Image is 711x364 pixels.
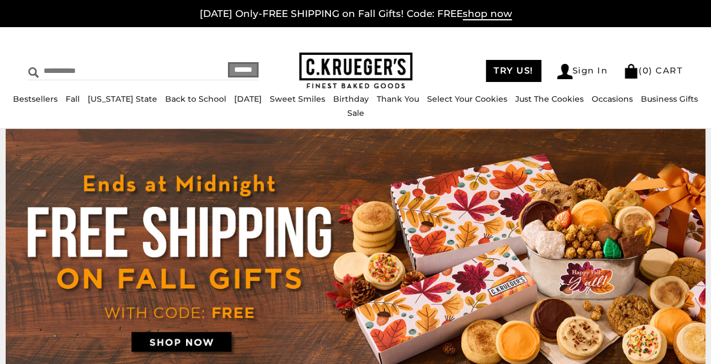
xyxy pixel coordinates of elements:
img: Account [557,64,572,79]
img: Bag [623,64,639,79]
a: Occasions [592,94,633,104]
a: Sweet Smiles [270,94,325,104]
span: 0 [643,65,649,76]
a: Back to School [165,94,226,104]
a: [DATE] Only-FREE SHIPPING on Fall Gifts! Code: FREEshop now [200,8,512,20]
a: Bestsellers [13,94,58,104]
a: (0) CART [623,65,683,76]
a: Fall [66,94,80,104]
img: C.KRUEGER'S [299,53,412,89]
a: TRY US! [486,60,541,82]
iframe: Sign Up via Text for Offers [9,321,117,355]
a: Birthday [333,94,369,104]
a: [DATE] [234,94,262,104]
a: Select Your Cookies [427,94,507,104]
a: Just The Cookies [515,94,584,104]
a: [US_STATE] State [88,94,157,104]
a: Business Gifts [641,94,698,104]
a: Thank You [377,94,419,104]
input: Search [28,62,178,80]
a: Sign In [557,64,608,79]
a: Sale [347,108,364,118]
span: shop now [463,8,512,20]
img: Search [28,67,39,78]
